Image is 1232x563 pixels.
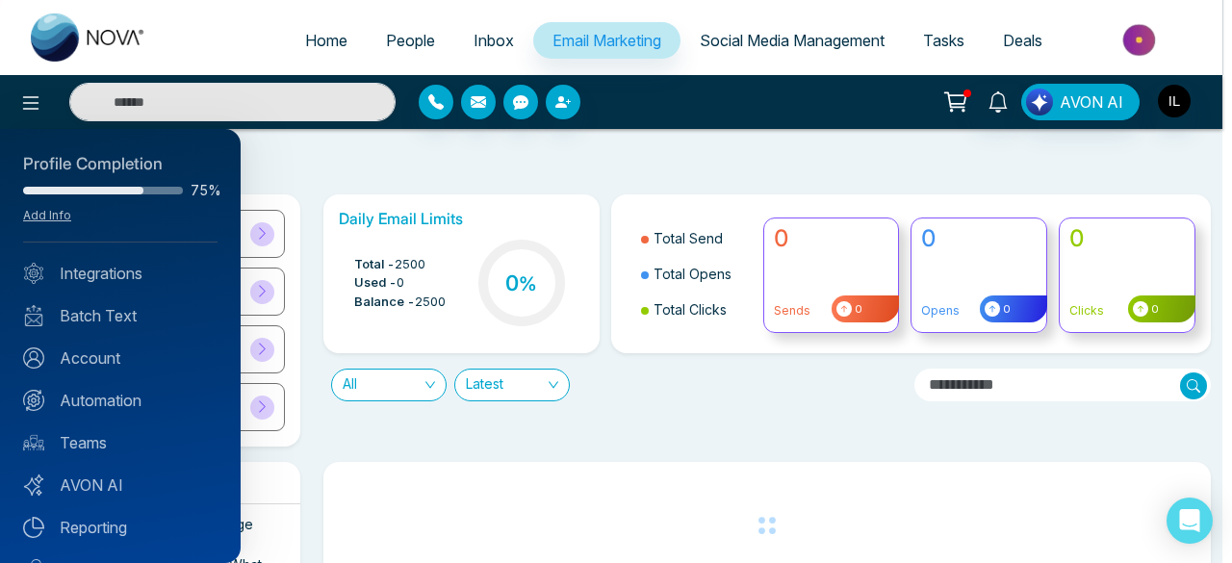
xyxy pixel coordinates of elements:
a: AVON AI [23,473,218,497]
div: Profile Completion [23,152,218,177]
span: 75% [191,184,218,197]
a: Add Info [23,208,71,222]
a: Integrations [23,262,218,285]
a: Batch Text [23,304,218,327]
a: Teams [23,431,218,454]
img: batch_text_white.png [23,305,44,326]
img: Automation.svg [23,390,44,411]
img: Integrated.svg [23,263,44,284]
a: Account [23,346,218,370]
a: Reporting [23,516,218,539]
img: Account.svg [23,347,44,369]
img: team.svg [23,432,44,453]
img: Reporting.svg [23,517,44,538]
a: Automation [23,389,218,412]
img: Avon-AI.svg [23,474,44,496]
div: Open Intercom Messenger [1167,498,1213,544]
